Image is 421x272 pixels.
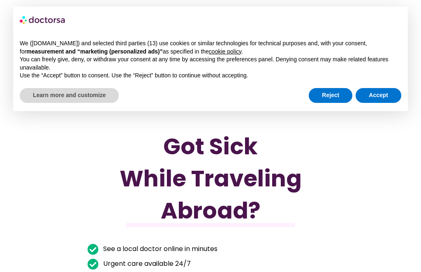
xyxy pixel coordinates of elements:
button: Accept [356,88,401,103]
h1: Got Sick While Traveling Abroad? [88,130,334,227]
button: Learn more and customize [20,88,119,103]
button: Reject [309,88,352,103]
span: Urgent care available 24/7 [101,258,191,270]
a: cookie policy [209,48,241,55]
p: Use the “Accept” button to consent. Use the “Reject” button to continue without accepting. [20,72,401,80]
img: logo [20,13,66,26]
span: See a local doctor online in minutes [101,243,217,255]
p: We ([DOMAIN_NAME]) and selected third parties (13) use cookies or similar technologies for techni... [20,40,401,56]
p: You can freely give, deny, or withdraw your consent at any time by accessing the preferences pane... [20,56,401,72]
strong: measurement and “marketing (personalized ads)” [26,48,162,55]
